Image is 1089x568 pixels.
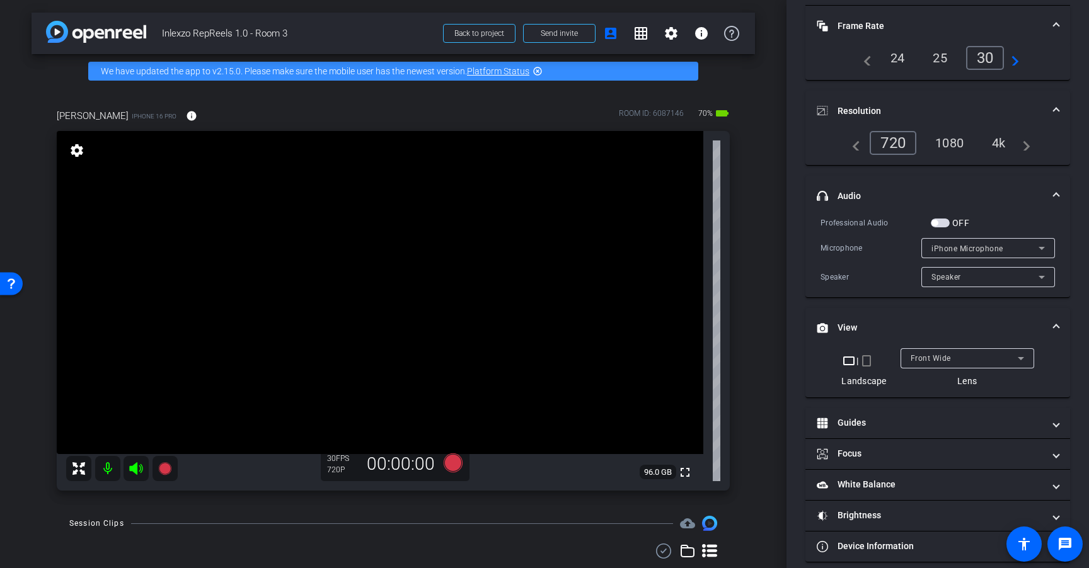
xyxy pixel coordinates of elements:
[805,91,1070,131] mat-expansion-panel-header: Resolution
[186,110,197,122] mat-icon: info
[805,308,1070,348] mat-expansion-panel-header: View
[881,47,914,69] div: 24
[359,453,443,475] div: 00:00:00
[931,244,1003,253] span: iPhone Microphone
[805,408,1070,438] mat-expansion-panel-header: Guides
[467,66,529,76] a: Platform Status
[69,517,124,530] div: Session Clips
[57,109,129,123] span: [PERSON_NAME]
[680,516,695,531] span: Destinations for your clips
[817,321,1044,334] mat-panel-title: View
[603,26,618,41] mat-icon: account_box
[817,540,1044,553] mat-panel-title: Device Information
[931,273,961,281] span: Speaker
[523,24,596,43] button: Send invite
[805,46,1070,80] div: Frame Rate
[640,465,676,480] span: 96.0 GB
[805,531,1070,562] mat-expansion-panel-header: Device Information
[856,50,872,65] mat-icon: navigate_before
[817,447,1044,460] mat-panel-title: Focus
[677,465,693,480] mat-icon: fullscreen
[633,26,648,41] mat-icon: grid_on
[821,217,931,229] div: Professional Audio
[841,353,886,368] div: |
[454,29,504,38] span: Back to project
[841,375,886,387] div: Landscape
[950,217,969,229] label: OFF
[817,416,1044,429] mat-panel-title: Guides
[805,501,1070,531] mat-expansion-panel-header: Brightness
[619,108,684,126] div: ROOM ID: 6087146
[68,143,86,158] mat-icon: settings
[821,242,921,254] div: Microphone
[817,509,1044,522] mat-panel-title: Brightness
[132,111,176,121] span: iPhone 16 Pro
[1017,537,1032,552] mat-icon: accessibility
[805,131,1070,165] div: Resolution
[715,106,730,121] mat-icon: battery_std
[805,6,1070,46] mat-expansion-panel-header: Frame Rate
[702,516,717,531] img: Session clips
[805,348,1070,397] div: View
[696,103,715,123] span: 70%
[845,135,860,151] mat-icon: navigate_before
[162,21,435,46] span: Inlexzo RepReels 1.0 - Room 3
[923,47,957,69] div: 25
[680,516,695,531] mat-icon: cloud_upload
[1015,135,1030,151] mat-icon: navigate_next
[841,353,856,368] mat-icon: crop_landscape
[821,271,921,283] div: Speaker
[817,478,1044,491] mat-panel-title: White Balance
[533,66,543,76] mat-icon: highlight_off
[926,132,973,154] div: 1080
[694,26,709,41] mat-icon: info
[336,454,349,463] span: FPS
[805,439,1070,469] mat-expansion-panel-header: Focus
[327,465,359,475] div: 720P
[541,28,578,38] span: Send invite
[805,470,1070,500] mat-expansion-panel-header: White Balance
[88,62,698,81] div: We have updated the app to v2.15.0. Please make sure the mobile user has the newest version.
[817,105,1044,118] mat-panel-title: Resolution
[817,20,1044,33] mat-panel-title: Frame Rate
[911,354,951,363] span: Front Wide
[859,353,874,368] mat-icon: crop_portrait
[327,453,359,463] div: 30
[982,132,1015,154] div: 4k
[966,46,1005,70] div: 30
[1057,537,1073,552] mat-icon: message
[1004,50,1019,65] mat-icon: navigate_next
[805,176,1070,216] mat-expansion-panel-header: Audio
[46,21,146,43] img: app-logo
[805,216,1070,297] div: Audio
[664,26,679,41] mat-icon: settings
[870,131,916,155] div: 720
[817,190,1044,203] mat-panel-title: Audio
[443,24,516,43] button: Back to project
